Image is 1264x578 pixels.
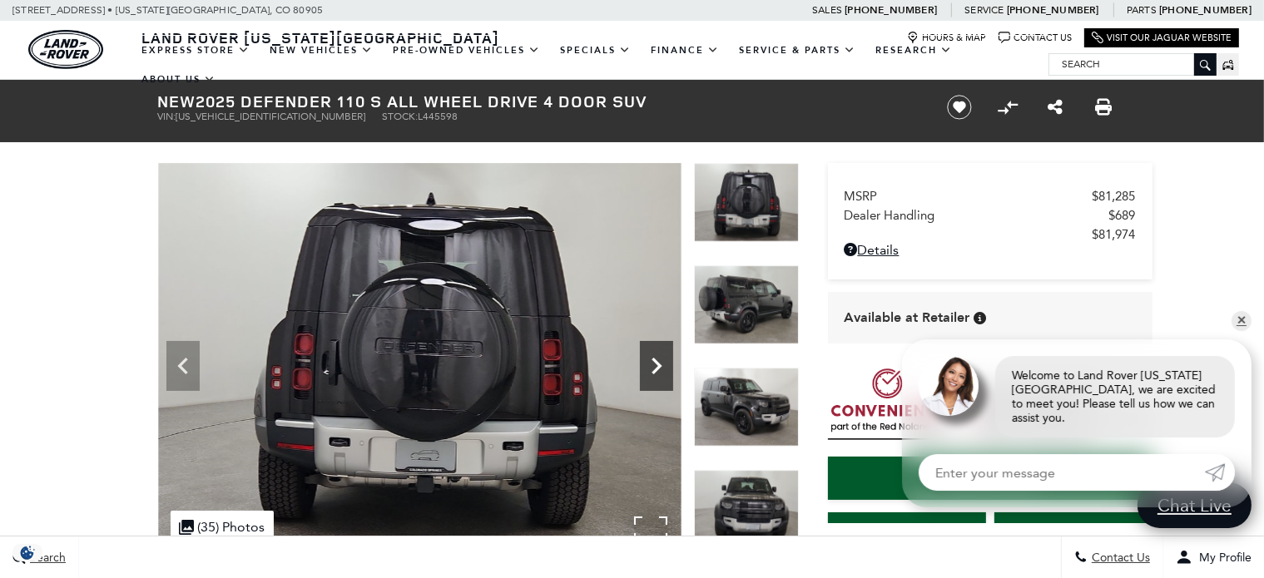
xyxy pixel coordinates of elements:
[1127,4,1157,16] span: Parts
[166,341,200,391] div: Previous
[131,36,1048,94] nav: Main Navigation
[131,36,260,65] a: EXPRESS STORE
[28,30,103,69] img: Land Rover
[383,36,550,65] a: Pre-Owned Vehicles
[694,470,799,549] img: New 2025 Santorini Black LAND ROVER S image 15
[640,341,673,391] div: Next
[845,309,970,327] span: Available at Retailer
[845,189,1136,204] a: MSRP $81,285
[845,242,1136,258] a: Details
[694,368,799,447] img: New 2025 Santorini Black LAND ROVER S image 14
[260,36,383,65] a: New Vehicles
[995,356,1235,437] div: Welcome to Land Rover [US_STATE][GEOGRAPHIC_DATA], we are excited to meet you! Please tell us how...
[131,65,226,94] a: About Us
[1049,54,1216,74] input: Search
[919,356,979,416] img: Agent profile photo
[171,511,274,543] div: (35) Photos
[158,92,919,111] h1: 2025 Defender 110 S All Wheel Drive 4 Door SUV
[919,454,1205,491] input: Enter your message
[845,189,1093,204] span: MSRP
[865,36,962,65] a: Research
[828,457,1152,500] a: Start Your Deal
[845,3,937,17] a: [PHONE_NUMBER]
[907,32,986,44] a: Hours & Map
[28,30,103,69] a: land-rover
[694,163,799,242] img: New 2025 Santorini Black LAND ROVER S image 12
[694,265,799,344] img: New 2025 Santorini Black LAND ROVER S image 13
[999,32,1072,44] a: Contact Us
[383,111,419,122] span: Stock:
[12,4,323,16] a: [STREET_ADDRESS] • [US_STATE][GEOGRAPHIC_DATA], CO 80905
[995,95,1020,120] button: Compare vehicle
[1109,208,1136,223] span: $689
[1088,551,1150,565] span: Contact Us
[8,544,47,561] section: Click to Open Cookie Consent Modal
[550,36,641,65] a: Specials
[964,4,1004,16] span: Service
[158,163,682,556] img: New 2025 Santorini Black LAND ROVER S image 12
[812,4,842,16] span: Sales
[8,544,47,561] img: Opt-Out Icon
[994,512,1152,556] a: Schedule Test Drive
[1048,97,1063,117] a: Share this New 2025 Defender 110 S All Wheel Drive 4 Door SUV
[1205,454,1235,491] a: Submit
[845,227,1136,242] a: $81,974
[1093,189,1136,204] span: $81,285
[158,90,196,112] strong: New
[974,312,987,324] div: Vehicle is in stock and ready for immediate delivery. Due to demand, availability is subject to c...
[176,111,366,122] span: [US_VEHICLE_IDENTIFICATION_NUMBER]
[828,512,986,556] a: Instant Trade Value
[845,208,1136,223] a: Dealer Handling $689
[729,36,865,65] a: Service & Parts
[1159,3,1252,17] a: [PHONE_NUMBER]
[1092,32,1232,44] a: Visit Our Jaguar Website
[1007,3,1099,17] a: [PHONE_NUMBER]
[1095,97,1112,117] a: Print this New 2025 Defender 110 S All Wheel Drive 4 Door SUV
[1192,551,1252,565] span: My Profile
[158,111,176,122] span: VIN:
[641,36,729,65] a: Finance
[141,27,499,47] span: Land Rover [US_STATE][GEOGRAPHIC_DATA]
[131,27,509,47] a: Land Rover [US_STATE][GEOGRAPHIC_DATA]
[845,208,1109,223] span: Dealer Handling
[1093,227,1136,242] span: $81,974
[419,111,459,122] span: L445598
[941,94,978,121] button: Save vehicle
[1163,536,1264,578] button: Open user profile menu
